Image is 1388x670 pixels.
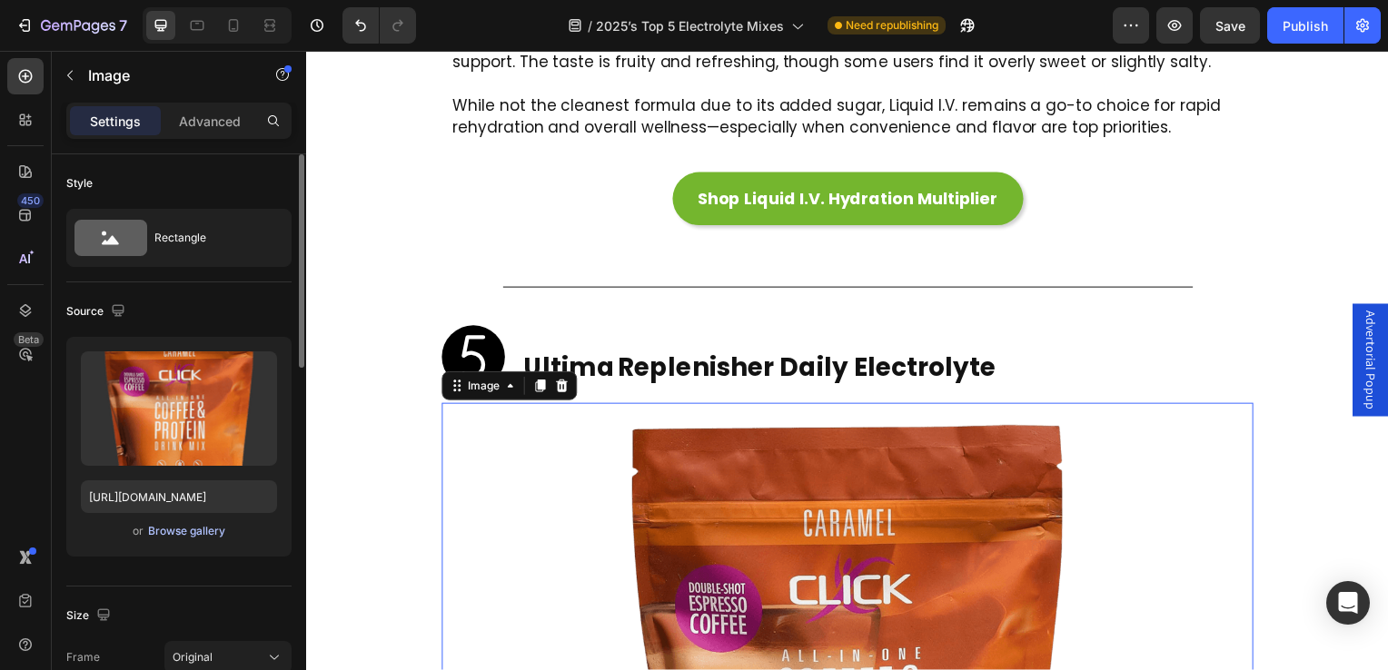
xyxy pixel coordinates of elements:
[90,112,141,131] p: Settings
[1326,581,1370,625] div: Open Intercom Messenger
[588,16,592,35] span: /
[81,351,277,466] img: preview-image
[66,175,93,192] div: Style
[66,300,129,324] div: Source
[1283,16,1328,35] div: Publish
[148,523,225,539] div: Browse gallery
[17,193,44,208] div: 450
[81,480,277,513] input: https://example.com/image.jpg
[14,332,44,347] div: Beta
[342,7,416,44] div: Undo/Redo
[66,649,100,665] label: Frame
[154,217,265,259] div: Rectangle
[1267,7,1343,44] button: Publish
[147,522,226,540] button: Browse gallery
[394,137,697,162] p: Shop Liquid I.V. Hydration Multiplier
[133,520,144,542] span: or
[159,330,198,346] div: Image
[1063,262,1081,361] span: Advertorial Popup
[846,17,938,34] span: Need republishing
[173,649,213,665] span: Original
[306,51,1388,670] iframe: Design area
[217,302,954,337] h2: Ultima Replenisher Daily Electrolyte
[88,64,243,86] p: Image
[596,16,784,35] span: 2025’s Top 5 Electrolyte Mixes
[119,15,127,36] p: 7
[369,123,722,176] a: Shop Liquid I.V. Hydration Multiplier
[1215,18,1245,34] span: Save
[179,112,241,131] p: Advanced
[147,44,921,88] span: While not the cleanest formula due to its added sugar, Liquid I.V. remains a go-to choice for rap...
[7,7,135,44] button: 7
[1200,7,1260,44] button: Save
[66,604,114,628] div: Size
